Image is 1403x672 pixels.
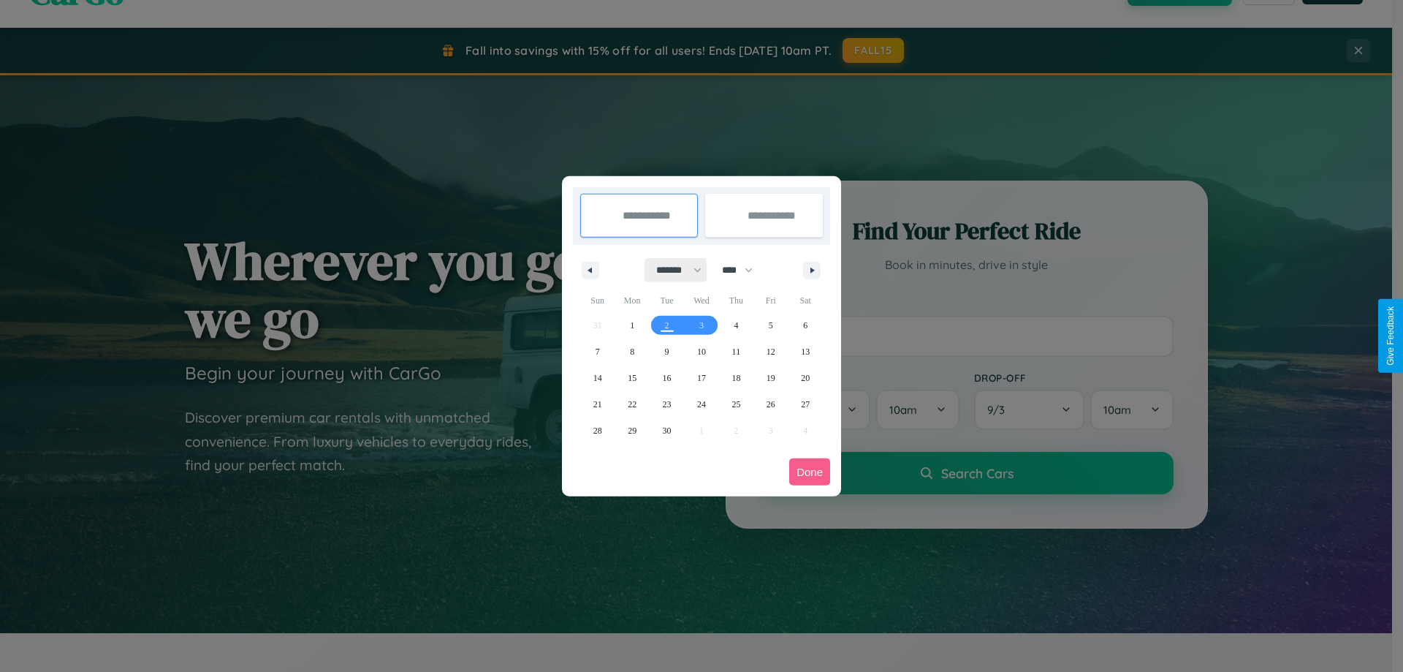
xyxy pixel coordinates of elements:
span: 25 [731,391,740,418]
span: 4 [734,312,738,339]
span: 30 [663,418,672,444]
span: 16 [663,365,672,391]
button: 28 [580,418,615,444]
button: 1 [615,312,649,339]
button: 2 [650,312,684,339]
button: 5 [753,312,788,339]
span: Sun [580,289,615,312]
span: 26 [767,391,775,418]
button: 26 [753,391,788,418]
button: 4 [719,312,753,339]
button: 8 [615,339,649,365]
button: 30 [650,418,684,444]
button: 11 [719,339,753,365]
span: 3 [699,312,704,339]
button: Done [789,458,830,486]
span: 2 [665,312,669,339]
span: 1 [630,312,634,339]
span: 5 [769,312,773,339]
span: 8 [630,339,634,365]
button: 21 [580,391,615,418]
button: 20 [788,365,823,391]
span: 11 [732,339,741,365]
button: 13 [788,339,823,365]
span: 12 [767,339,775,365]
span: 14 [593,365,602,391]
span: 23 [663,391,672,418]
button: 15 [615,365,649,391]
span: 10 [697,339,706,365]
span: 24 [697,391,706,418]
span: 6 [803,312,807,339]
button: 3 [684,312,718,339]
button: 16 [650,365,684,391]
button: 10 [684,339,718,365]
span: Mon [615,289,649,312]
span: 20 [801,365,810,391]
div: Give Feedback [1385,306,1396,366]
span: Tue [650,289,684,312]
button: 17 [684,365,718,391]
button: 9 [650,339,684,365]
button: 14 [580,365,615,391]
button: 18 [719,365,753,391]
span: 13 [801,339,810,365]
button: 23 [650,391,684,418]
span: 18 [731,365,740,391]
span: 9 [665,339,669,365]
span: 22 [628,391,636,418]
span: 17 [697,365,706,391]
button: 19 [753,365,788,391]
span: 21 [593,391,602,418]
button: 29 [615,418,649,444]
button: 27 [788,391,823,418]
span: Thu [719,289,753,312]
button: 22 [615,391,649,418]
span: 29 [628,418,636,444]
button: 25 [719,391,753,418]
button: 6 [788,312,823,339]
span: 19 [767,365,775,391]
span: 27 [801,391,810,418]
button: 7 [580,339,615,365]
span: Wed [684,289,718,312]
span: Sat [788,289,823,312]
span: Fri [753,289,788,312]
button: 24 [684,391,718,418]
button: 12 [753,339,788,365]
span: 7 [596,339,600,365]
span: 15 [628,365,636,391]
span: 28 [593,418,602,444]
